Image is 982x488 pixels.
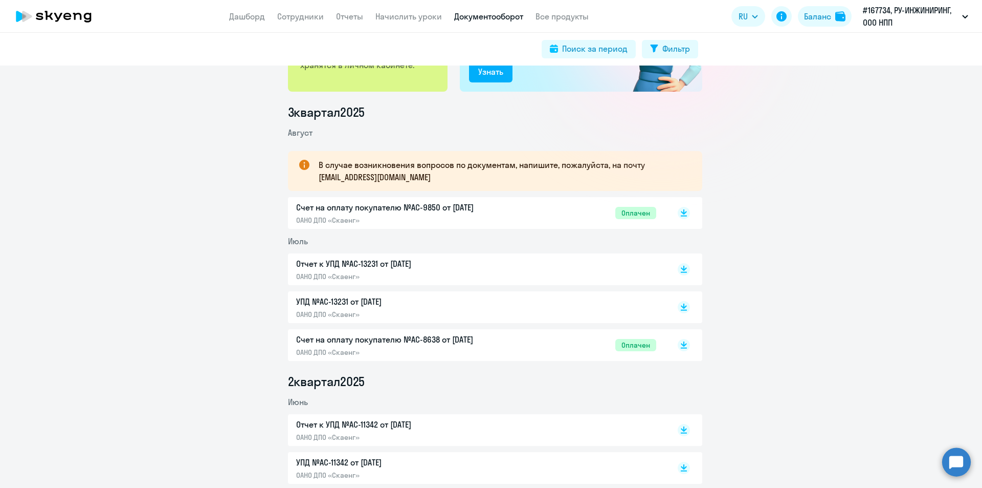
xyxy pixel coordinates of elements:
[615,207,656,219] span: Оплачен
[296,456,656,480] a: УПД №AC-11342 от [DATE]ОАНО ДПО «Скаенг»
[296,201,511,214] p: Счет на оплату покупателю №AC-9850 от [DATE]
[798,6,852,27] button: Балансbalance
[469,62,512,82] button: Узнать
[296,295,656,319] a: УПД №AC-13231 от [DATE]ОАНО ДПО «Скаенг»
[858,4,973,29] button: #167734, РУ-ИНЖИНИРИНГ, ООО НПП
[277,11,324,22] a: Сотрудники
[288,104,702,120] li: 3 квартал 2025
[296,333,511,346] p: Счет на оплату покупателю №AC-8638 от [DATE]
[296,348,511,357] p: ОАНО ДПО «Скаенг»
[296,471,511,480] p: ОАНО ДПО «Скаенг»
[288,373,702,390] li: 2 квартал 2025
[478,66,503,78] div: Узнать
[288,128,313,138] span: Август
[296,310,511,319] p: ОАНО ДПО «Скаенг»
[731,6,765,27] button: RU
[296,433,511,442] p: ОАНО ДПО «Скаенг»
[336,11,363,22] a: Отчеты
[804,10,831,23] div: Баланс
[375,11,442,22] a: Начислить уроки
[296,216,511,225] p: ОАНО ДПО «Скаенг»
[319,159,684,183] p: В случае возникновения вопросов по документам, напишите, пожалуйста, на почту [EMAIL_ADDRESS][DOM...
[562,43,628,55] div: Поиск за период
[296,333,656,357] a: Счет на оплату покупателю №AC-8638 от [DATE]ОАНО ДПО «Скаенг»Оплачен
[296,295,511,308] p: УПД №AC-13231 от [DATE]
[288,397,308,407] span: Июнь
[739,10,748,23] span: RU
[296,418,511,431] p: Отчет к УПД №AC-11342 от [DATE]
[535,11,589,22] a: Все продукты
[229,11,265,22] a: Дашборд
[542,40,636,58] button: Поиск за период
[835,11,845,22] img: balance
[296,456,511,469] p: УПД №AC-11342 от [DATE]
[296,258,656,281] a: Отчет к УПД №AC-13231 от [DATE]ОАНО ДПО «Скаенг»
[662,43,690,55] div: Фильтр
[615,339,656,351] span: Оплачен
[642,40,698,58] button: Фильтр
[296,201,656,225] a: Счет на оплату покупателю №AC-9850 от [DATE]ОАНО ДПО «Скаенг»Оплачен
[296,258,511,270] p: Отчет к УПД №AC-13231 от [DATE]
[288,236,308,246] span: Июль
[454,11,523,22] a: Документооборот
[863,4,958,29] p: #167734, РУ-ИНЖИНИРИНГ, ООО НПП
[296,272,511,281] p: ОАНО ДПО «Скаенг»
[296,418,656,442] a: Отчет к УПД №AC-11342 от [DATE]ОАНО ДПО «Скаенг»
